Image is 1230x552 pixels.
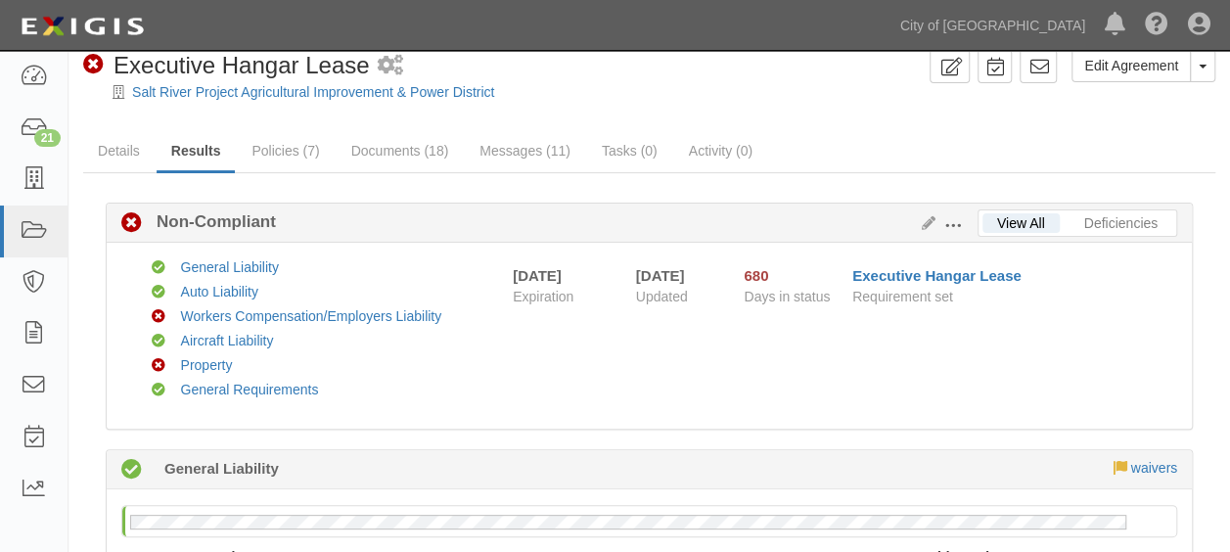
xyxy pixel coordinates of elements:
span: Executive Hangar Lease [114,52,370,78]
b: Non-Compliant [142,210,276,234]
a: Edit Agreement [1071,49,1191,82]
a: Edit Results [914,215,935,231]
a: Property [181,357,233,373]
i: Compliant [152,261,165,275]
a: Details [83,131,155,170]
div: [DATE] [513,265,562,286]
a: Activity (0) [674,131,767,170]
a: General Liability [181,259,279,275]
i: Non-Compliant [121,213,142,234]
a: Tasks (0) [587,131,672,170]
i: Non-Compliant [152,359,165,373]
i: Compliant [152,384,165,397]
i: Non-Compliant [83,55,104,75]
i: Non-Compliant [152,310,165,324]
a: Deficiencies [1070,213,1172,233]
a: Results [157,131,236,173]
span: Days in status [744,289,830,304]
i: Compliant 292 days (since 11/08/2024) [121,460,142,481]
div: [DATE] [636,265,715,286]
a: Policies (7) [237,131,334,170]
a: City of [GEOGRAPHIC_DATA] [890,6,1095,45]
a: General Requirements [181,382,319,397]
a: Salt River Project Agricultural Improvement & Power District [132,84,494,100]
span: Expiration [513,287,621,306]
a: View All [982,213,1060,233]
a: Auto Liability [181,284,258,299]
a: Workers Compensation/Employers Liability [181,308,442,324]
i: Help Center - Complianz [1145,14,1168,37]
div: Executive Hangar Lease [83,49,370,82]
a: Documents (18) [337,131,464,170]
img: logo-5460c22ac91f19d4615b14bd174203de0afe785f0fc80cf4dbbc73dc1793850b.png [15,9,150,44]
span: Updated [636,289,688,304]
a: Messages (11) [465,131,585,170]
i: Compliant [152,335,165,348]
span: Requirement set [852,289,953,304]
a: waivers [1131,460,1177,476]
div: 21 [34,129,61,147]
i: 2 scheduled workflows [378,56,403,76]
i: Compliant [152,286,165,299]
div: Since 10/17/2023 [744,265,838,286]
b: General Liability [164,458,279,479]
a: Aircraft Liability [181,333,274,348]
a: Executive Hangar Lease [852,267,1022,284]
